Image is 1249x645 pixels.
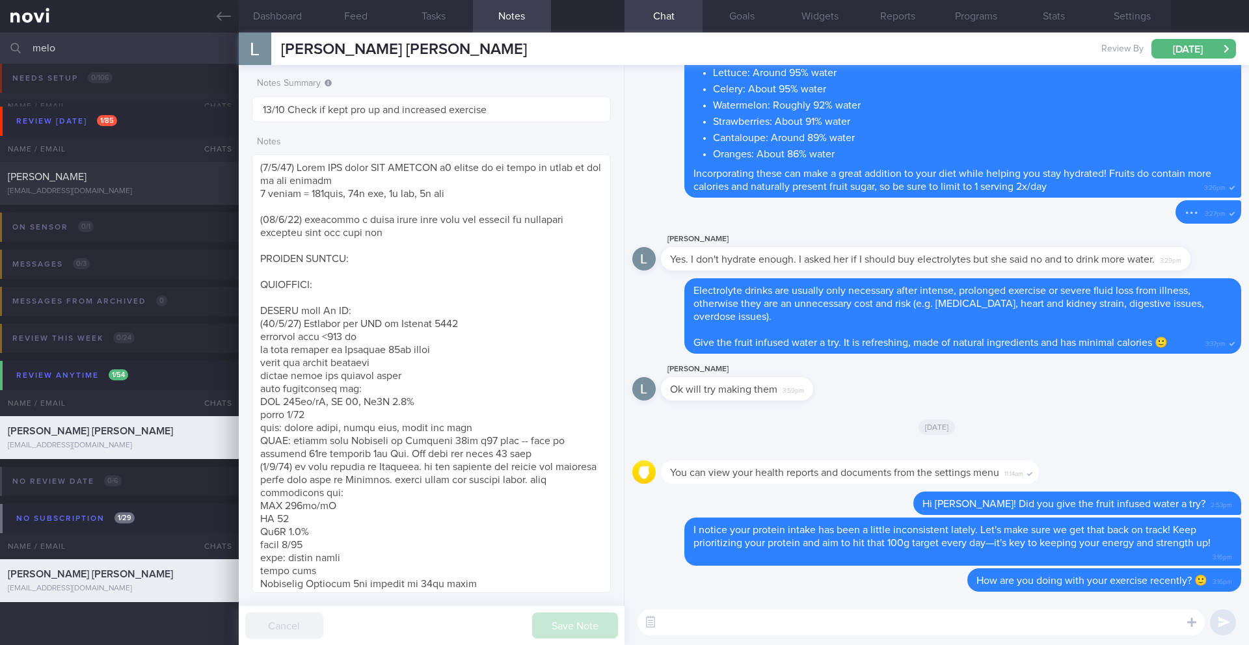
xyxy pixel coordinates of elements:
[9,330,138,347] div: Review this week
[1211,497,1232,510] span: 2:53pm
[670,467,999,478] span: You can view your health reports and documents from the settings menu
[257,78,606,90] label: Notes Summary
[1151,39,1236,59] button: [DATE]
[73,258,90,269] span: 0 / 3
[9,256,93,273] div: Messages
[713,63,1232,79] li: Lettuce: Around 95% water
[1160,253,1181,265] span: 3:29pm
[713,96,1232,112] li: Watermelon: Roughly 92% water
[1204,180,1226,192] span: 3:26pm
[922,499,1205,509] span: Hi [PERSON_NAME]! Did you give the fruit infused water a try?
[1004,466,1023,479] span: 11:14am
[713,112,1232,128] li: Strawberries: About 91% water
[1194,198,1198,218] span: .
[8,569,173,579] span: [PERSON_NAME] [PERSON_NAME]
[713,128,1232,144] li: Cantaloupe: Around 89% water
[713,79,1232,96] li: Celery: About 95% water
[187,533,239,559] div: Chats
[1101,44,1144,55] span: Review By
[919,419,956,435] span: [DATE]
[1189,198,1194,218] span: .
[97,115,117,126] span: 1 / 85
[693,337,1168,348] span: Give the fruit infused water a try. It is refreshing, made of natural ingredients and has minimal...
[8,584,231,594] div: [EMAIL_ADDRESS][DOMAIN_NAME]
[1213,549,1232,562] span: 3:16pm
[187,390,239,416] div: Chats
[693,285,1204,322] span: Electrolyte drinks are usually only necessary after intense, prolonged exercise or severe fluid l...
[1205,336,1226,349] span: 3:37pm
[8,426,173,436] span: [PERSON_NAME] [PERSON_NAME]
[976,575,1207,586] span: How are you doing with your exercise recently? 🙂
[661,231,1229,247] div: [PERSON_NAME]
[8,187,231,196] div: [EMAIL_ADDRESS][DOMAIN_NAME]
[9,293,170,310] div: Messages from Archived
[281,42,527,57] span: [PERSON_NAME] [PERSON_NAME]
[13,510,138,527] div: No subscription
[88,72,113,83] span: 0 / 106
[13,367,131,384] div: Review anytime
[1213,574,1232,586] span: 3:16pm
[670,384,777,395] span: Ok will try making them
[8,172,87,182] span: [PERSON_NAME]
[187,136,239,162] div: Chats
[670,254,1155,265] span: Yes. I don't hydrate enough. I asked her if I should buy electrolytes but she said no and to drin...
[9,218,97,236] div: On sensor
[113,332,135,343] span: 0 / 24
[104,475,122,486] span: 0 / 6
[1205,206,1226,218] span: 3:27pm
[661,362,852,377] div: [PERSON_NAME]
[156,295,167,306] span: 0
[13,112,120,130] div: Review [DATE]
[693,525,1211,548] span: I notice your protein intake has been a little inconsistent lately. Let's make sure we get that b...
[109,369,128,380] span: 1 / 54
[9,473,125,490] div: No review date
[713,144,1232,161] li: Oranges: About 86% water
[1185,198,1189,218] span: .
[8,441,231,451] div: [EMAIL_ADDRESS][DOMAIN_NAME]
[257,137,606,148] label: Notes
[78,221,94,232] span: 0 / 1
[783,383,804,395] span: 3:59pm
[9,70,116,87] div: Needs setup
[114,512,135,523] span: 1 / 29
[693,168,1211,192] span: Incorporating these can make a great addition to your diet while helping you stay hydrated! Fruit...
